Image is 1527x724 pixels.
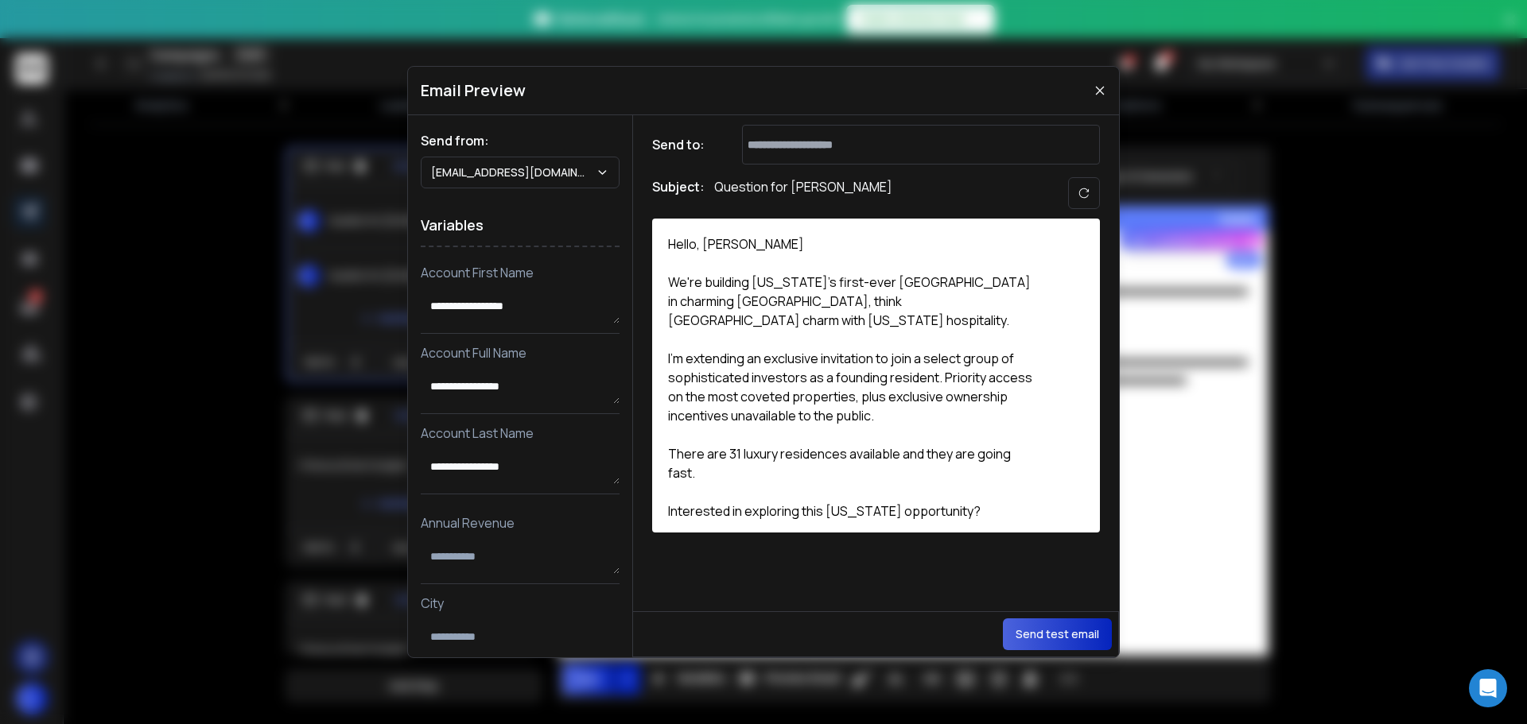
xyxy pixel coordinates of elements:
[421,343,620,362] p: Account Full Name
[421,79,526,102] h1: Email Preview
[421,204,620,247] h1: Variables
[421,131,620,150] h1: Send from:
[421,263,620,282] p: Account First Name
[714,177,892,209] p: Question for [PERSON_NAME]
[421,424,620,443] p: Account Last Name
[652,135,716,154] h1: Send to:
[652,177,705,209] h1: Subject:
[1003,618,1112,650] button: Send test email
[1469,669,1507,707] div: Open Intercom Messenger
[421,513,620,532] p: Annual Revenue
[421,594,620,613] p: City
[652,219,1050,533] div: Hello, [PERSON_NAME] We're building [US_STATE]'s first-ever [GEOGRAPHIC_DATA] in charming [GEOGRA...
[431,165,596,180] p: [EMAIL_ADDRESS][DOMAIN_NAME]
